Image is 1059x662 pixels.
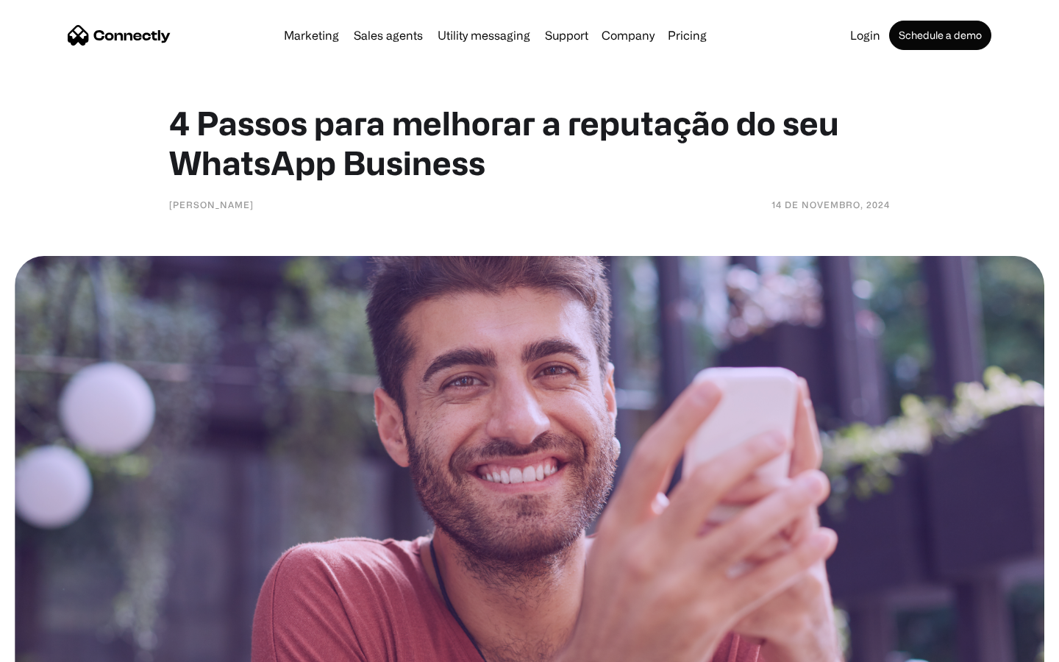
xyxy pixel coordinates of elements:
[844,29,886,41] a: Login
[278,29,345,41] a: Marketing
[169,103,890,182] h1: 4 Passos para melhorar a reputação do seu WhatsApp Business
[889,21,991,50] a: Schedule a demo
[662,29,713,41] a: Pricing
[602,25,655,46] div: Company
[15,636,88,657] aside: Language selected: English
[432,29,536,41] a: Utility messaging
[29,636,88,657] ul: Language list
[169,197,254,212] div: [PERSON_NAME]
[539,29,594,41] a: Support
[348,29,429,41] a: Sales agents
[771,197,890,212] div: 14 de novembro, 2024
